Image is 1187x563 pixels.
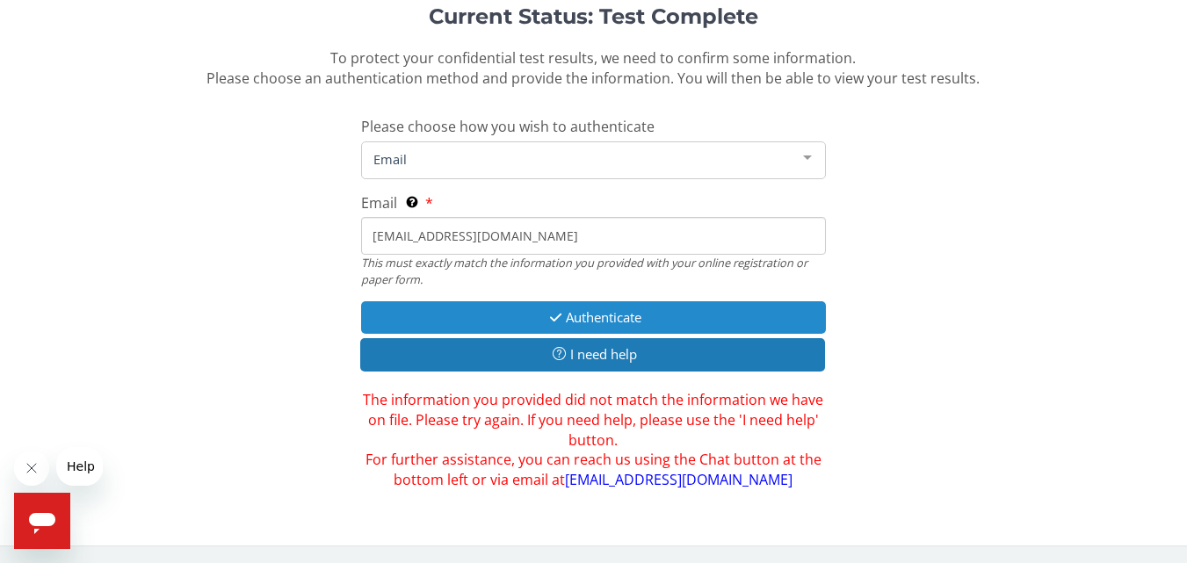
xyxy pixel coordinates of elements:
a: [EMAIL_ADDRESS][DOMAIN_NAME] [565,470,793,489]
strong: Current Status: Test Complete [429,4,758,29]
span: Please choose how you wish to authenticate [361,117,655,136]
iframe: Button to launch messaging window [14,493,70,549]
span: To protect your confidential test results, we need to confirm some information. Please choose an ... [206,48,980,88]
span: Email [361,193,397,213]
span: Email [369,149,789,169]
span: The information you provided did not match the information we have on file. Please try again. If ... [361,390,825,490]
iframe: Message from company [56,447,103,486]
iframe: Close message [14,451,49,486]
button: I need help [360,338,824,371]
div: This must exactly match the information you provided with your online registration or paper form. [361,255,825,287]
button: Authenticate [361,301,825,334]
